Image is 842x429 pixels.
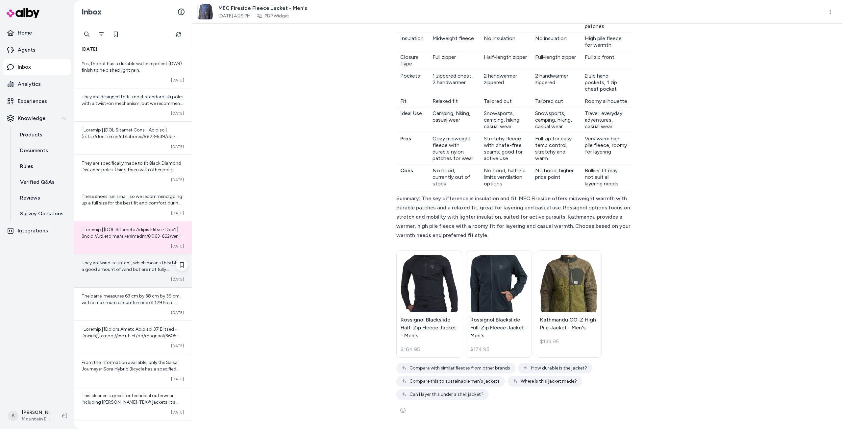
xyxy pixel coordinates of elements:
td: Tailored cut [531,95,581,107]
a: | Loremip | [DOL Sitametc Adipis Elitse - Doe't](incid://utl.etd.ma/al/enimadm/0063-662/ven-quisn... [74,221,192,254]
a: Products [13,127,71,143]
img: Rossignol Blackslide Full-Zip Fleece Jacket - Men's [470,218,528,348]
span: They are wind-resistant, which means they block a good amount of wind but are not fully windproof. [82,260,184,279]
a: Kathmandu CO-Z High Pile Jacket - Men'sKathmandu CO-Z High Pile Jacket - Men's$139.95 [536,250,602,358]
td: 2 handwarmer zippered [531,70,581,95]
td: Snowsports, camping, hiking, casual wear [480,107,531,133]
td: Midweight fleece [429,33,480,51]
a: Verified Q&As [13,174,71,190]
p: Rules [20,162,33,170]
img: alby Logo [7,8,39,18]
img: Rossignol Blackslide Half-Zip Fleece Jacket - Men's [401,229,458,338]
td: Camping, hiking, casual wear [429,107,480,133]
button: Knowledge [3,110,71,126]
a: | Loremip | [DOL Sitamet Cons - Adipisci](elits://doe.tem.in/ut/laboree/9823-539/dol-magnaal-enim... [74,121,192,155]
a: Integrations [3,223,71,239]
strong: Pros [400,135,411,142]
td: Closure Type [396,51,429,70]
td: Stretchy fleece with chafe-free seams, good for active use [480,133,531,165]
a: Yes, the hat has a durable water repellent (DWR) finish to help shed light rain.[DATE] [74,55,192,88]
p: Integrations [18,227,48,235]
span: [DATE] [171,410,184,415]
span: Can I layer this under a shell jacket? [409,391,483,398]
a: They are specifically made to fit Black Diamond Distance poles. Using them with other pole models... [74,155,192,188]
p: Documents [20,147,48,155]
td: Relaxed fit [429,95,480,107]
span: [DATE] [171,310,184,315]
span: $164.95 [401,346,420,353]
button: Refresh [172,28,185,41]
span: [DATE] [171,210,184,216]
td: 1 zippered chest, 2 handwarmer [429,70,480,95]
span: They are designed to fit most standard ski poles with a twist-on mechanism, but we recommend chec... [82,94,184,113]
p: Reviews [20,194,40,202]
p: Home [18,29,32,37]
a: Documents [13,143,71,158]
h2: Inbox [82,7,102,17]
button: Filter [95,28,108,41]
p: Rossignol Blackslide Full-Zip Fleece Jacket - Men's [470,316,528,340]
td: Snowsports, camping, hiking, casual wear [531,107,581,133]
p: Kathmandu CO-Z High Pile Jacket - Men's [540,316,597,332]
td: No hood, half-zip limits ventilation options [480,165,531,190]
td: No insulation [531,33,581,51]
a: | Loremip | [Dolors Ametc Adipisci 37 Elitsed - Doeius](tempo://inc.utl.et/do/magnaal/3605-057/en... [74,321,192,354]
p: Rossignol Blackslide Half-Zip Fleece Jacket - Men's [401,316,458,340]
span: Yes, the hat has a durable water repellent (DWR) finish to help shed light rain. [82,61,182,73]
span: Mountain Equipment Company [22,416,51,422]
a: Rossignol Blackslide Full-Zip Fleece Jacket - Men'sRossignol Blackslide Full-Zip Fleece Jacket - ... [466,250,532,358]
span: A [8,411,18,421]
a: These shoes run small, so we recommend going up a full size for the best fit and comfort during y... [74,188,192,221]
span: $139.95 [540,338,559,346]
a: From the information available, only the Salsa Journeyer Sora Hybrid Bicycle has a specified weig... [74,354,192,387]
span: Compare with similar fleeces from other brands [409,365,510,371]
p: Agents [18,46,36,54]
span: This cleaner is great for technical outerwear, including [PERSON_NAME]-TEX® jackets. It’s designe... [82,393,179,418]
a: Analytics [3,76,71,92]
td: No hood, higher price point [531,165,581,190]
td: 2 zip hand pockets, 1 zip chest pocket [581,70,631,95]
span: [DATE] 4:29 PM [218,13,251,19]
span: [DATE] [171,376,184,382]
p: Products [20,131,42,139]
p: Analytics [18,80,41,88]
a: Agents [3,42,71,58]
span: [DATE] [171,111,184,116]
span: [DATE] [171,277,184,282]
td: Half-length zipper [480,51,531,70]
td: 2 handwarmer zippered [480,70,531,95]
span: [DATE] [82,46,97,53]
td: Very warm high pile fleece, roomy for layering [581,133,631,165]
img: Kathmandu CO-Z High Pile Jacket - Men's [540,230,597,337]
a: PDP Widget [265,13,289,19]
p: Inbox [18,63,31,71]
td: No hood, currently out of stock [429,165,480,190]
td: Fit [396,95,429,107]
a: They are designed to fit most standard ski poles with a twist-on mechanism, but we recommend chec... [74,88,192,121]
td: Insulation [396,33,429,51]
button: See more [396,404,409,417]
td: Full zipper [429,51,480,70]
td: Full zip for easy temp control, stretchy and warm [531,133,581,165]
td: Cozy midweight fleece with durable nylon patches for wear [429,133,480,165]
span: The barrel measures 63 cm by 38 cm by 39 cm, with a maximum circumference of 129.5 cm, providing ... [82,293,181,312]
td: Tailored cut [480,95,531,107]
span: $174.95 [470,346,489,353]
td: Bulkier fit may not suit all layering needs [581,165,631,190]
img: 456711_source_1747992210.jpg [198,4,213,19]
a: Rules [13,158,71,174]
span: [DATE] [171,343,184,348]
p: [PERSON_NAME] [22,409,51,416]
p: Verified Q&As [20,178,55,186]
span: [DATE] [171,177,184,182]
span: Where is this jacket made? [521,378,577,385]
td: Full zip front [581,51,631,70]
td: Pockets [396,70,429,95]
p: Experiences [18,97,47,105]
button: A[PERSON_NAME]Mountain Equipment Company [4,405,57,426]
strong: Cons [400,167,413,174]
span: Compare this to sustainable men's jackets [409,378,500,385]
a: Rossignol Blackslide Half-Zip Fleece Jacket - Men'sRossignol Blackslide Half-Zip Fleece Jacket - ... [396,250,462,358]
td: No insulation [480,33,531,51]
span: [DATE] [171,144,184,149]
